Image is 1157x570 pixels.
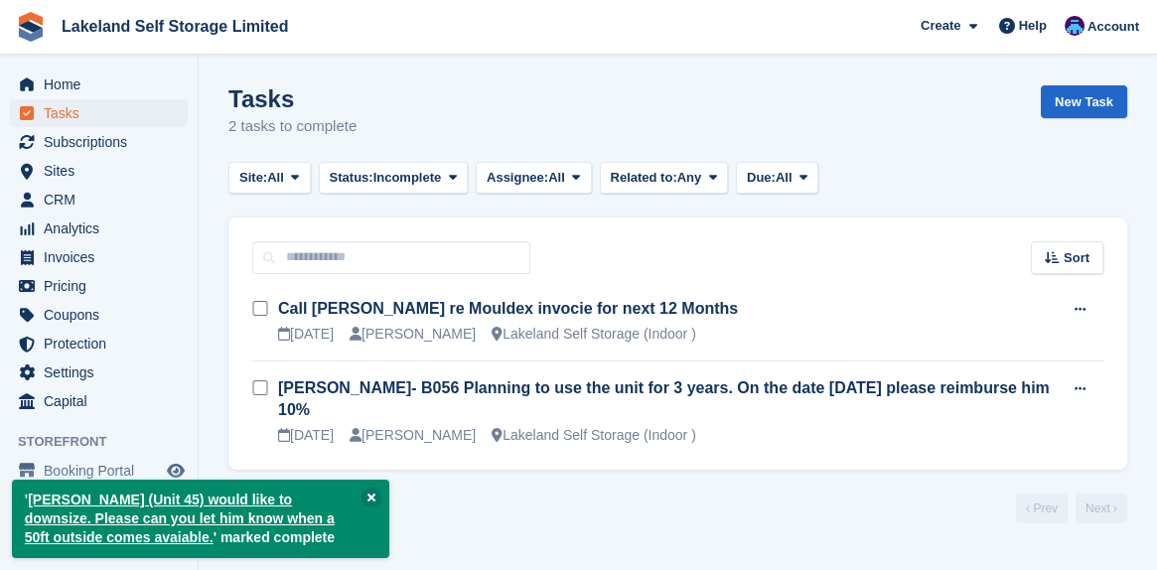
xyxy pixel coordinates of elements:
[267,168,284,188] span: All
[44,387,163,415] span: Capital
[1076,494,1127,523] a: Next
[164,459,188,483] a: Preview store
[228,162,311,195] button: Site: All
[350,425,476,446] div: [PERSON_NAME]
[476,162,592,195] button: Assignee: All
[487,168,548,188] span: Assignee:
[1012,494,1131,523] nav: Page
[1041,85,1127,118] a: New Task
[600,162,728,195] button: Related to: Any
[44,330,163,357] span: Protection
[10,186,188,214] a: menu
[747,168,776,188] span: Due:
[10,330,188,357] a: menu
[25,492,335,545] a: [PERSON_NAME] (Unit 45) would like to downsize. Please can you let him know when a 50ft outside c...
[228,115,357,138] p: 2 tasks to complete
[44,358,163,386] span: Settings
[239,168,267,188] span: Site:
[278,379,1050,418] a: [PERSON_NAME]- B056 Planning to use the unit for 3 years. On the date [DATE] please reimburse him...
[330,168,373,188] span: Status:
[10,272,188,300] a: menu
[736,162,818,195] button: Due: All
[1016,494,1068,523] a: Previous
[373,168,442,188] span: Incomplete
[10,358,188,386] a: menu
[1087,17,1139,37] span: Account
[10,301,188,329] a: menu
[10,243,188,271] a: menu
[278,324,334,345] div: [DATE]
[18,432,198,452] span: Storefront
[44,186,163,214] span: CRM
[44,243,163,271] span: Invoices
[10,157,188,185] a: menu
[10,457,188,485] a: menu
[44,71,163,98] span: Home
[44,214,163,242] span: Analytics
[44,99,163,127] span: Tasks
[319,162,468,195] button: Status: Incomplete
[54,10,297,43] a: Lakeland Self Storage Limited
[44,301,163,329] span: Coupons
[548,168,565,188] span: All
[12,480,389,558] p: ' ' marked complete
[611,168,677,188] span: Related to:
[492,425,696,446] div: Lakeland Self Storage (Indoor )
[1064,248,1089,268] span: Sort
[44,457,163,485] span: Booking Portal
[10,99,188,127] a: menu
[16,12,46,42] img: stora-icon-8386f47178a22dfd0bd8f6a31ec36ba5ce8667c1dd55bd0f319d3a0aa187defe.svg
[1019,16,1047,36] span: Help
[44,128,163,156] span: Subscriptions
[1065,16,1085,36] img: David Dickson
[10,128,188,156] a: menu
[776,168,793,188] span: All
[278,425,334,446] div: [DATE]
[44,157,163,185] span: Sites
[492,324,696,345] div: Lakeland Self Storage (Indoor )
[350,324,476,345] div: [PERSON_NAME]
[10,214,188,242] a: menu
[10,71,188,98] a: menu
[278,300,738,317] a: Call [PERSON_NAME] re Mouldex invocie for next 12 Months
[44,272,163,300] span: Pricing
[10,387,188,415] a: menu
[921,16,960,36] span: Create
[677,168,702,188] span: Any
[228,85,357,112] h1: Tasks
